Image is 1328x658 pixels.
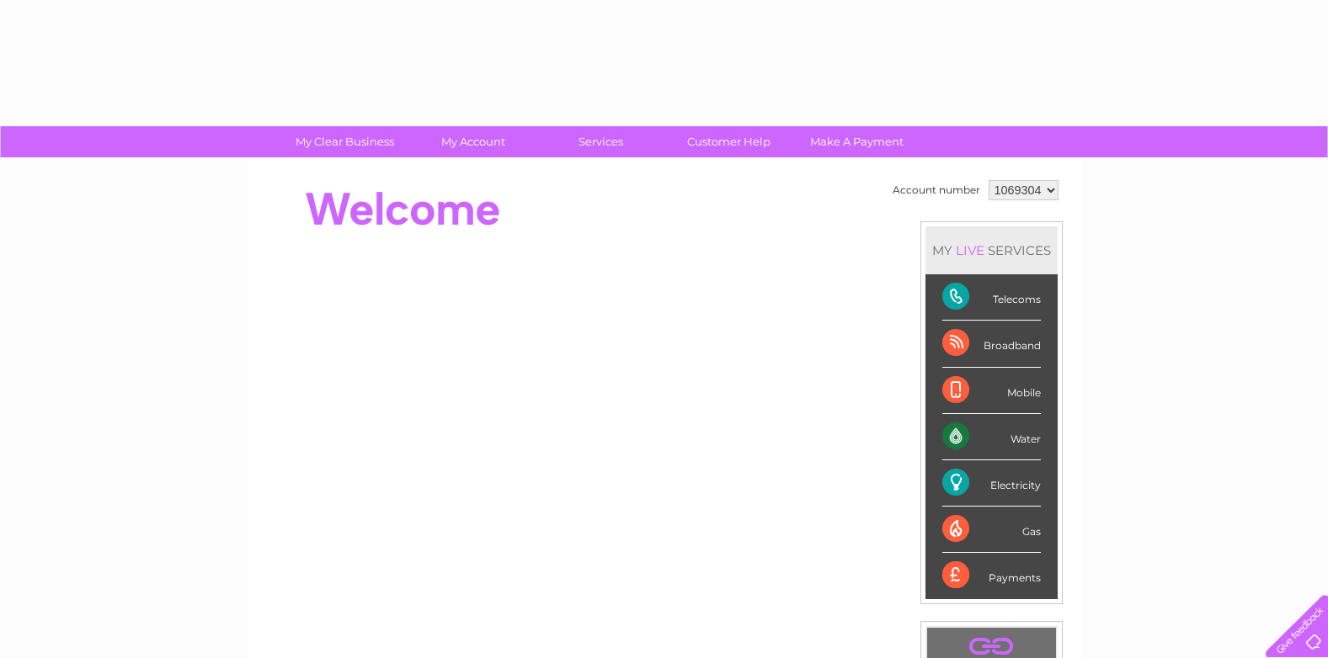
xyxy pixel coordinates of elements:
div: Gas [942,507,1041,553]
div: Payments [942,553,1041,598]
a: Make A Payment [787,126,926,157]
div: Telecoms [942,274,1041,321]
div: Electricity [942,460,1041,507]
a: Customer Help [659,126,798,157]
div: Mobile [942,368,1041,414]
div: Broadband [942,321,1041,367]
a: Services [531,126,670,157]
div: Water [942,414,1041,460]
td: Account number [888,176,984,204]
a: My Account [403,126,542,157]
div: MY SERVICES [925,226,1058,274]
a: My Clear Business [275,126,414,157]
div: LIVE [952,242,988,258]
